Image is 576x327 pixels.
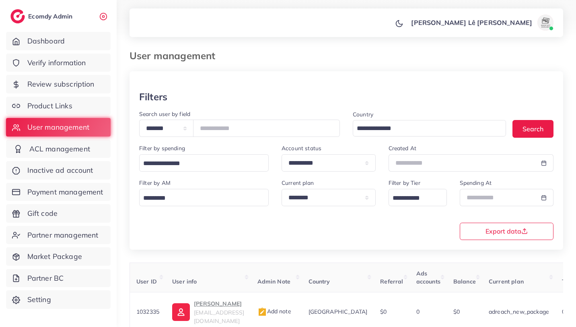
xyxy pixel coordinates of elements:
[6,75,111,93] a: Review subscription
[27,230,99,240] span: Partner management
[460,223,554,240] button: Export data
[139,179,171,187] label: Filter by AM
[257,308,291,315] span: Add note
[139,154,269,172] div: Search for option
[27,36,65,46] span: Dashboard
[136,308,159,315] span: 1032335
[257,307,267,317] img: admin_note.cdd0b510.svg
[6,183,111,201] a: Payment management
[6,204,111,223] a: Gift code
[416,270,440,285] span: Ads accounts
[489,308,549,315] span: adreach_new_package
[353,110,373,118] label: Country
[6,269,111,288] a: Partner BC
[489,278,524,285] span: Current plan
[139,189,269,206] div: Search for option
[354,122,496,135] input: Search for option
[389,144,417,152] label: Created At
[453,308,460,315] span: $0
[282,144,321,152] label: Account status
[172,303,190,321] img: ic-user-info.36bf1079.svg
[353,120,506,137] div: Search for option
[411,18,532,27] p: [PERSON_NAME] Lê [PERSON_NAME]
[485,228,528,234] span: Export data
[309,278,330,285] span: Country
[27,294,51,305] span: Setting
[10,9,25,23] img: logo
[6,118,111,137] a: User management
[27,101,72,111] span: Product Links
[27,187,103,197] span: Payment management
[6,226,111,244] a: Partner management
[389,179,420,187] label: Filter by Tier
[389,189,447,206] div: Search for option
[537,14,553,31] img: avatar
[562,278,573,285] span: Tier
[6,97,111,115] a: Product Links
[460,179,492,187] label: Spending At
[562,308,565,315] span: 0
[139,144,185,152] label: Filter by spending
[130,50,222,62] h3: User management
[140,192,258,205] input: Search for option
[257,278,291,285] span: Admin Note
[390,192,436,205] input: Search for option
[6,32,111,50] a: Dashboard
[10,9,74,23] a: logoEcomdy Admin
[139,110,190,118] label: Search user by field
[27,122,89,132] span: User management
[453,278,476,285] span: Balance
[6,161,111,180] a: Inactive ad account
[27,273,64,284] span: Partner BC
[27,165,93,176] span: Inactive ad account
[380,278,403,285] span: Referral
[282,179,314,187] label: Current plan
[29,144,90,154] span: ACL management
[6,140,111,158] a: ACL management
[407,14,557,31] a: [PERSON_NAME] Lê [PERSON_NAME]avatar
[27,251,82,262] span: Market Package
[309,308,368,315] span: [GEOGRAPHIC_DATA]
[194,309,244,324] span: [EMAIL_ADDRESS][DOMAIN_NAME]
[27,208,58,219] span: Gift code
[140,157,258,170] input: Search for option
[416,308,420,315] span: 0
[27,79,95,89] span: Review subscription
[194,299,244,308] p: [PERSON_NAME]
[6,54,111,72] a: Verify information
[27,58,86,68] span: Verify information
[139,91,167,103] h3: Filters
[512,120,553,137] button: Search
[6,247,111,266] a: Market Package
[136,278,157,285] span: User ID
[6,290,111,309] a: Setting
[380,308,387,315] span: $0
[172,299,244,325] a: [PERSON_NAME][EMAIL_ADDRESS][DOMAIN_NAME]
[172,278,197,285] span: User info
[28,12,74,20] h2: Ecomdy Admin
